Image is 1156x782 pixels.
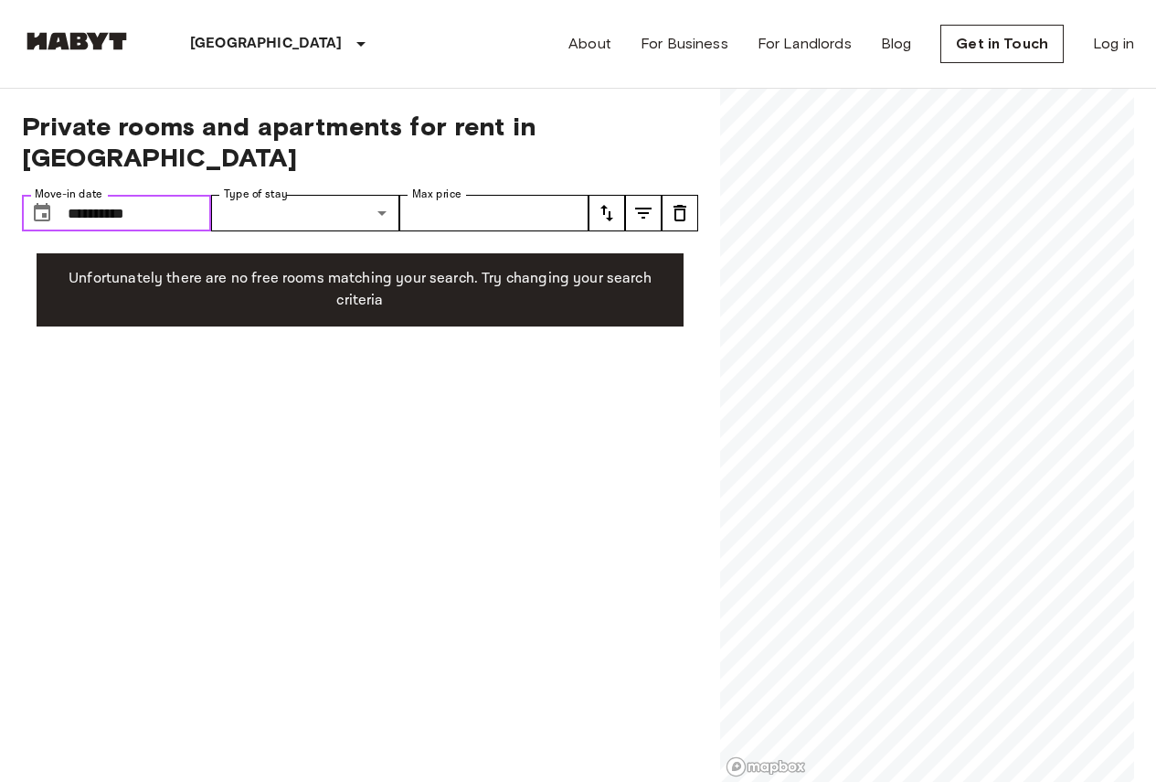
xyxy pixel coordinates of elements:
a: Mapbox logo [726,756,806,777]
a: For Landlords [758,33,852,55]
p: [GEOGRAPHIC_DATA] [190,33,343,55]
a: For Business [641,33,728,55]
button: tune [589,195,625,231]
p: Unfortunately there are no free rooms matching your search. Try changing your search criteria [51,268,669,312]
label: Type of stay [224,187,288,202]
img: Habyt [22,32,132,50]
label: Move-in date [35,187,102,202]
a: Log in [1093,33,1134,55]
label: Max price [412,187,461,202]
button: tune [662,195,698,231]
button: tune [625,195,662,231]
a: Get in Touch [940,25,1064,63]
a: Blog [881,33,912,55]
span: Private rooms and apartments for rent in [GEOGRAPHIC_DATA] [22,111,698,173]
a: About [568,33,611,55]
